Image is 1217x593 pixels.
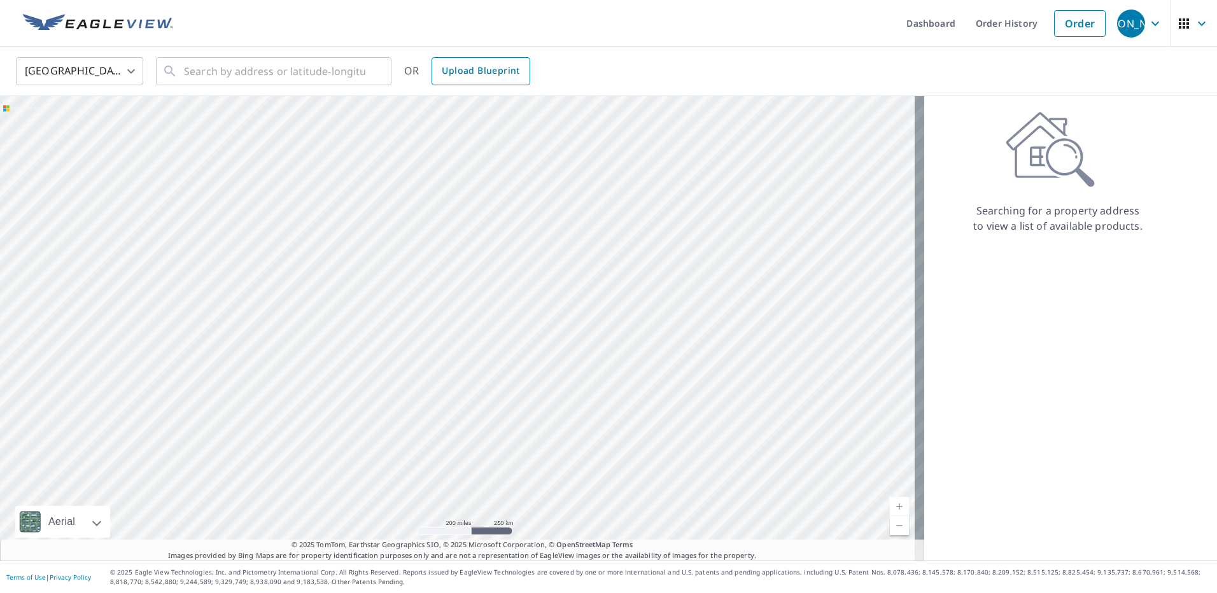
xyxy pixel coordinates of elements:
div: OR [404,57,530,85]
p: | [6,573,91,581]
span: © 2025 TomTom, Earthstar Geographics SIO, © 2025 Microsoft Corporation, © [292,540,633,550]
div: [GEOGRAPHIC_DATA] [16,53,143,89]
a: Current Level 5, Zoom In [890,497,909,516]
input: Search by address or latitude-longitude [184,53,365,89]
a: Order [1054,10,1106,37]
a: Upload Blueprint [432,57,530,85]
div: Aerial [45,506,79,538]
img: EV Logo [23,14,173,33]
a: Privacy Policy [50,573,91,582]
div: [PERSON_NAME] [1117,10,1145,38]
span: Upload Blueprint [442,63,519,79]
a: Terms [612,540,633,549]
p: Searching for a property address to view a list of available products. [973,203,1143,234]
a: Terms of Use [6,573,46,582]
a: OpenStreetMap [556,540,610,549]
p: © 2025 Eagle View Technologies, Inc. and Pictometry International Corp. All Rights Reserved. Repo... [110,568,1211,587]
a: Current Level 5, Zoom Out [890,516,909,535]
div: Aerial [15,506,110,538]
